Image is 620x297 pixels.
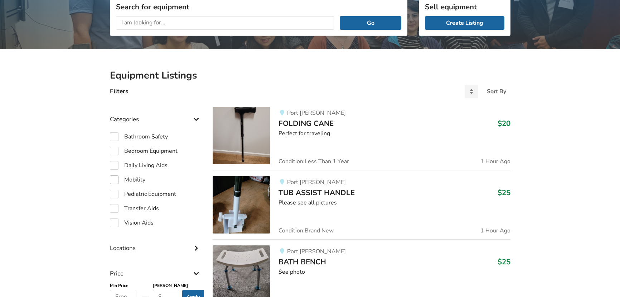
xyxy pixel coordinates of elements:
div: Sort By [487,89,506,94]
span: Port [PERSON_NAME] [287,178,346,186]
div: Please see all pictures [278,199,510,207]
h2: Equipment Listings [110,69,510,82]
span: 1 Hour Ago [480,228,510,234]
label: Bedroom Equipment [110,147,178,155]
span: FOLDING CANE [278,118,334,128]
label: Pediatric Equipment [110,190,176,198]
h4: Filters [110,87,128,95]
div: Categories [110,101,202,127]
span: BATH BENCH [278,257,326,267]
h3: Sell equipment [425,2,504,11]
img: bathroom safety-tub assist handle [213,176,270,234]
label: Vision Aids [110,218,154,227]
h3: $25 [498,257,510,267]
div: Perfect for traveling [278,129,510,138]
a: Create Listing [425,16,504,30]
h3: $20 [498,119,510,128]
span: Condition: Brand New [278,228,334,234]
label: Daily Living Aids [110,161,168,170]
b: [PERSON_NAME] [153,283,188,288]
div: Locations [110,230,202,255]
button: Go [340,16,401,30]
span: Condition: Less Than 1 Year [278,159,349,164]
span: TUB ASSIST HANDLE [278,188,355,198]
input: I am looking for... [116,16,334,30]
div: See photo [278,268,510,276]
img: mobility-folding cane [213,107,270,164]
div: Price [110,255,202,281]
h3: $25 [498,188,510,197]
label: Mobility [110,175,145,184]
a: bathroom safety-tub assist handlePort [PERSON_NAME]TUB ASSIST HANDLE$25Please see all picturesCon... [213,170,510,239]
label: Transfer Aids [110,204,159,213]
a: mobility-folding canePort [PERSON_NAME]FOLDING CANE$20Perfect for travelingCondition:Less Than 1 ... [213,107,510,170]
h3: Search for equipment [116,2,401,11]
span: Port [PERSON_NAME] [287,247,346,255]
label: Bathroom Safety [110,132,168,141]
span: 1 Hour Ago [480,159,510,164]
span: Port [PERSON_NAME] [287,109,346,117]
b: Min Price [110,283,129,288]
